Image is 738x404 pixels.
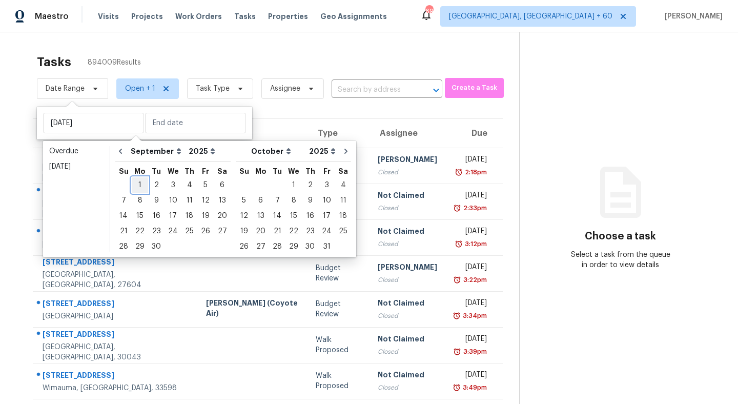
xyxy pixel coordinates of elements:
div: 2 [302,178,318,192]
div: 14 [115,209,132,223]
div: Walk Proposed [316,371,361,391]
div: Thu Sep 18 2025 [181,208,197,224]
div: 29 [132,239,148,254]
div: Select a task from the queue in order to view details [570,250,671,270]
th: Due [445,119,503,148]
div: 8 [285,193,302,208]
div: 21 [115,224,132,238]
div: [GEOGRAPHIC_DATA], [GEOGRAPHIC_DATA], 32210 [43,162,190,183]
div: Mon Oct 20 2025 [252,224,269,239]
input: Search by address [332,82,414,98]
div: Mon Sep 15 2025 [132,208,148,224]
div: 3:39pm [461,347,487,357]
div: Fri Sep 12 2025 [197,193,214,208]
div: Sun Sep 21 2025 [115,224,132,239]
select: Year [186,144,218,159]
div: [GEOGRAPHIC_DATA], [GEOGRAPHIC_DATA], 30043 [43,342,190,362]
div: Fri Oct 10 2025 [318,193,335,208]
div: Sat Oct 11 2025 [335,193,351,208]
div: Mon Sep 29 2025 [132,239,148,254]
div: 14 [269,209,285,223]
h3: Choose a task [585,231,656,241]
div: Budget Review [316,299,361,319]
div: 23 [302,224,318,238]
div: 17 [318,209,335,223]
div: 17 [165,209,181,223]
div: 4 [181,178,197,192]
div: Fri Sep 19 2025 [197,208,214,224]
abbr: Tuesday [273,168,282,175]
div: Sat Oct 04 2025 [335,177,351,193]
div: Closed [378,203,437,213]
span: Create a Task [450,82,499,94]
div: 1 [132,178,148,192]
div: [GEOGRAPHIC_DATA] [43,311,190,321]
div: 2:18pm [463,167,487,177]
div: Tue Oct 14 2025 [269,208,285,224]
div: 3:12pm [463,239,487,249]
div: Closed [378,382,437,393]
div: [STREET_ADDRESS][PERSON_NAME] [43,149,190,162]
span: Projects [131,11,163,22]
span: Properties [268,11,308,22]
div: Sun Sep 07 2025 [115,193,132,208]
span: Date Range [46,84,85,94]
span: Task Type [196,84,230,94]
div: Tue Sep 30 2025 [148,239,165,254]
ul: Date picker shortcuts [46,144,107,254]
div: 26 [236,239,252,254]
div: Mon Oct 13 2025 [252,208,269,224]
div: Closed [378,239,437,249]
div: 15 [285,209,302,223]
div: Wed Oct 29 2025 [285,239,302,254]
div: 28 [269,239,285,254]
div: Wed Sep 10 2025 [165,193,181,208]
div: Tue Oct 28 2025 [269,239,285,254]
div: Tue Sep 16 2025 [148,208,165,224]
div: 11 [335,193,351,208]
select: Year [306,144,338,159]
div: 31 [318,239,335,254]
button: Open [429,83,443,97]
img: Overdue Alarm Icon [455,167,463,177]
div: Mon Oct 06 2025 [252,193,269,208]
div: 5 [197,178,214,192]
div: 16 [148,209,165,223]
div: 20 [214,209,231,223]
div: Tue Sep 09 2025 [148,193,165,208]
div: 16 [302,209,318,223]
abbr: Sunday [119,168,129,175]
div: [DATE] [454,298,487,311]
div: Thu Oct 16 2025 [302,208,318,224]
div: 29 [285,239,302,254]
div: Wed Oct 01 2025 [285,177,302,193]
div: Fri Oct 17 2025 [318,208,335,224]
div: Closed [378,311,437,321]
div: Tue Sep 02 2025 [148,177,165,193]
div: Thu Sep 11 2025 [181,193,197,208]
abbr: Saturday [338,168,348,175]
div: 26 [197,224,214,238]
div: [PERSON_NAME] [378,262,437,275]
div: Not Claimed [378,226,437,239]
div: 18 [181,209,197,223]
div: 12 [236,209,252,223]
div: Sun Oct 05 2025 [236,193,252,208]
abbr: Friday [323,168,331,175]
abbr: Wednesday [168,168,179,175]
span: 894009 Results [88,57,141,68]
abbr: Tuesday [152,168,161,175]
div: 9 [148,193,165,208]
abbr: Monday [134,168,146,175]
div: Sat Sep 06 2025 [214,177,231,193]
div: Mon Sep 01 2025 [132,177,148,193]
span: Open + 1 [125,84,155,94]
div: 1 [285,178,302,192]
div: 27 [252,239,269,254]
div: Not Claimed [378,334,437,347]
div: [STREET_ADDRESS] [43,186,190,198]
span: Visits [98,11,119,22]
div: 3 [165,178,181,192]
div: Mon Sep 08 2025 [132,193,148,208]
div: Fri Oct 24 2025 [318,224,335,239]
